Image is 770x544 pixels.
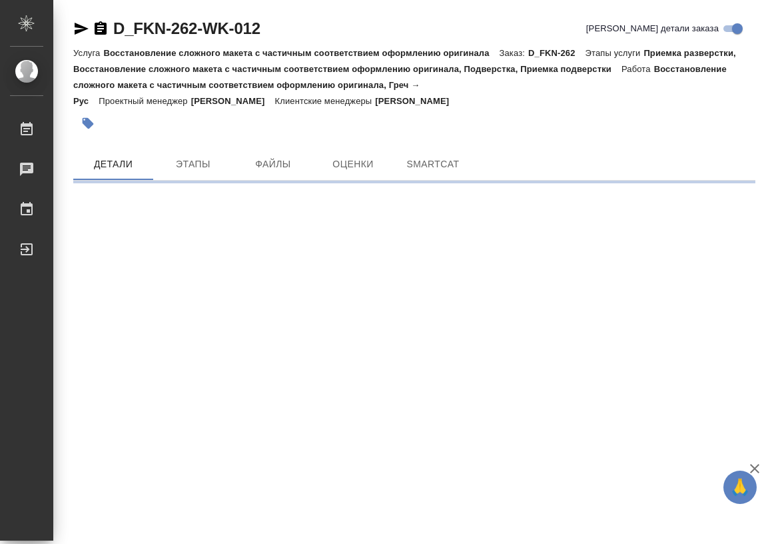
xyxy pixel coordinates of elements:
[585,48,644,58] p: Этапы услуги
[73,21,89,37] button: Скопировать ссылку для ЯМессенджера
[93,21,109,37] button: Скопировать ссылку
[275,96,376,106] p: Клиентские менеджеры
[103,48,499,58] p: Восстановление сложного макета с частичным соответствием оформлению оригинала
[723,471,757,504] button: 🙏
[73,109,103,138] button: Добавить тэг
[375,96,459,106] p: [PERSON_NAME]
[321,156,385,173] span: Оценки
[99,96,191,106] p: Проектный менеджер
[81,156,145,173] span: Детали
[161,156,225,173] span: Этапы
[729,473,751,501] span: 🙏
[586,22,719,35] span: [PERSON_NAME] детали заказа
[73,48,103,58] p: Услуга
[528,48,585,58] p: D_FKN-262
[500,48,528,58] p: Заказ:
[241,156,305,173] span: Файлы
[401,156,465,173] span: SmartCat
[73,64,727,106] p: Восстановление сложного макета с частичным соответствием оформлению оригинала, Греч → Рус
[621,64,654,74] p: Работа
[113,19,260,37] a: D_FKN-262-WK-012
[191,96,275,106] p: [PERSON_NAME]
